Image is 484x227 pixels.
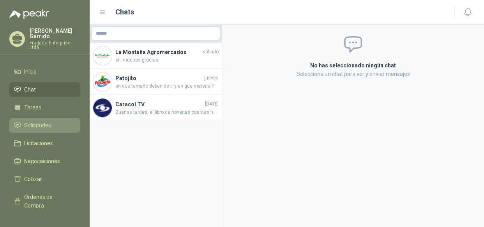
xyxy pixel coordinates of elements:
[9,136,80,151] a: Licitaciones
[30,28,80,39] p: [PERSON_NAME] Garrido
[9,172,80,187] a: Cotizar
[204,74,219,82] span: jueves
[115,74,203,83] h4: Patojito
[24,175,42,183] span: Cotizar
[93,46,112,65] img: Company Logo
[9,118,80,133] a: Solicitudes
[24,121,51,130] span: Solicitudes
[90,69,222,95] a: Company LogoPatojitojuevesen que tamaño deben de ir y en que material?
[9,100,80,115] a: Tareas
[24,139,53,148] span: Licitaciones
[30,40,80,50] p: Fragatta Enterprise Ltda
[231,61,475,70] h2: No has seleccionado ningún chat
[115,83,219,90] span: en que tamaño deben de ir y en que material?
[9,154,80,169] a: Negociaciones
[205,100,219,108] span: [DATE]
[9,82,80,97] a: Chat
[115,7,134,18] h1: Chats
[9,190,80,213] a: Órdenes de Compra
[24,85,36,94] span: Chat
[24,193,73,210] span: Órdenes de Compra
[9,9,49,19] img: Logo peakr
[90,95,222,121] a: Company LogoCaracol TV[DATE]Buenas tardes, el libro de novenas cuantas hojas tiene?, material y a...
[115,48,201,56] h4: La Montaña Agromercados
[203,48,219,56] span: sábado
[115,56,219,64] span: si , muchas gracias
[93,72,112,91] img: Company Logo
[9,64,80,79] a: Inicio
[24,103,41,112] span: Tareas
[24,67,37,76] span: Inicio
[115,109,219,116] span: Buenas tardes, el libro de novenas cuantas hojas tiene?, material y a cuantas tintas la impresión...
[90,43,222,69] a: Company LogoLa Montaña Agromercadossábadosi , muchas gracias
[93,99,112,117] img: Company Logo
[231,70,475,78] p: Selecciona un chat para ver y enviar mensajes
[24,157,60,165] span: Negociaciones
[115,100,203,109] h4: Caracol TV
